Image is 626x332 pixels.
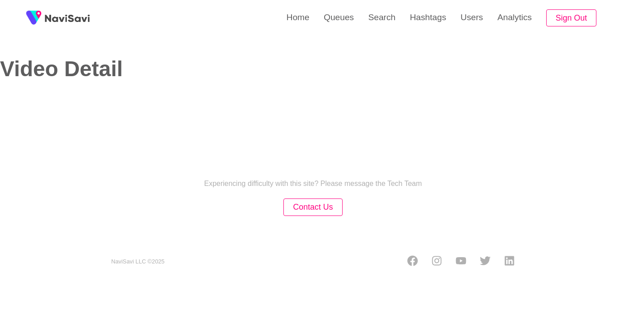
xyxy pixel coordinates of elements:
a: Youtube [456,255,466,269]
a: Twitter [480,255,491,269]
a: Instagram [431,255,442,269]
a: Contact Us [283,203,342,211]
img: fireSpot [45,13,90,22]
a: LinkedIn [504,255,515,269]
button: Contact Us [283,198,342,216]
img: fireSpot [22,7,45,29]
small: NaviSavi LLC © 2025 [111,259,165,265]
button: Sign Out [546,9,596,27]
a: Facebook [407,255,418,269]
p: Experiencing difficulty with this site? Please message the Tech Team [204,180,422,188]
